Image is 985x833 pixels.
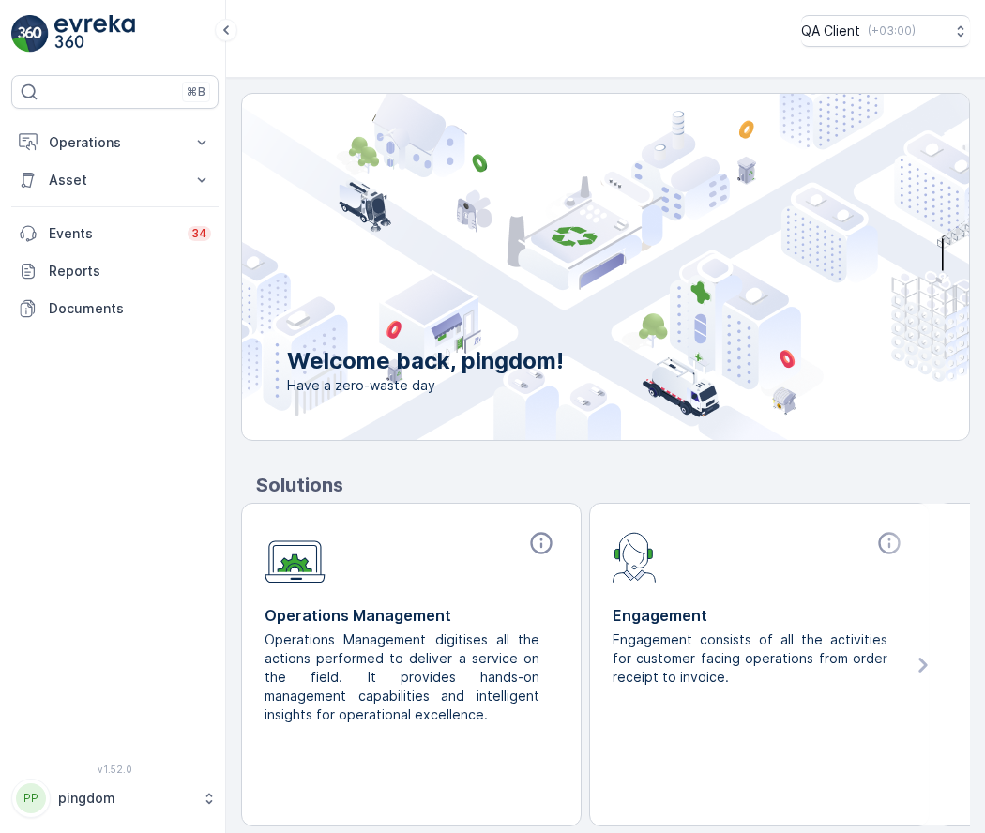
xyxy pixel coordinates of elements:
span: Have a zero-waste day [287,376,564,395]
div: PP [16,783,46,813]
span: v 1.52.0 [11,764,219,775]
p: Engagement [613,604,906,627]
img: module-icon [613,530,657,583]
button: QA Client(+03:00) [801,15,970,47]
p: Documents [49,299,211,318]
p: Solutions [256,471,970,499]
p: Asset [49,171,181,189]
button: PPpingdom [11,779,219,818]
a: Events34 [11,215,219,252]
a: Reports [11,252,219,290]
img: city illustration [158,94,969,440]
img: logo_light-DOdMpM7g.png [54,15,135,53]
p: Operations Management [265,604,558,627]
p: Events [49,224,176,243]
img: logo [11,15,49,53]
button: Asset [11,161,219,199]
p: Welcome back, pingdom! [287,346,564,376]
p: ⌘B [187,84,205,99]
a: Documents [11,290,219,327]
p: Reports [49,262,211,280]
p: Engagement consists of all the activities for customer facing operations from order receipt to in... [613,630,891,687]
p: Operations [49,133,181,152]
p: Operations Management digitises all the actions performed to deliver a service on the field. It p... [265,630,543,724]
p: pingdom [58,789,192,808]
p: QA Client [801,22,860,40]
button: Operations [11,124,219,161]
p: ( +03:00 ) [868,23,916,38]
p: 34 [191,226,207,241]
img: module-icon [265,530,326,583]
